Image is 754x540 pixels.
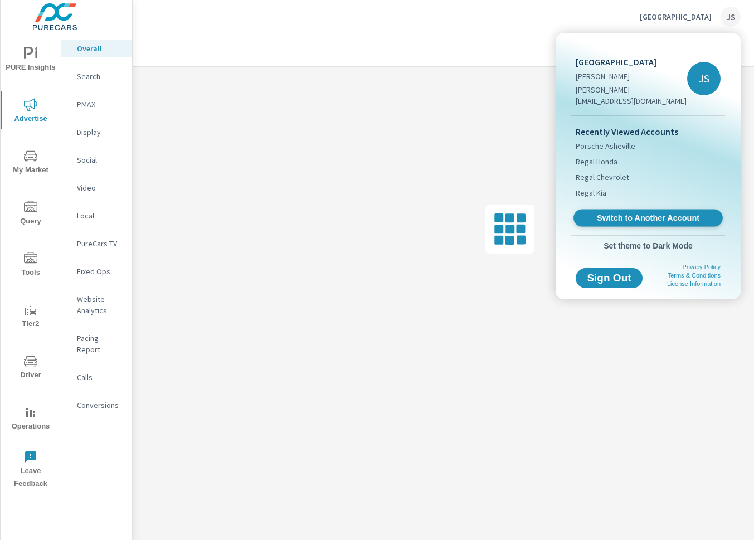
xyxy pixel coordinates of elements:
p: Recently Viewed Accounts [576,125,721,138]
span: Regal Chevrolet [576,172,629,183]
p: [PERSON_NAME][EMAIL_ADDRESS][DOMAIN_NAME] [576,84,687,106]
div: JS [687,62,721,95]
button: Set theme to Dark Mode [571,236,725,256]
span: Regal Kia [576,187,606,198]
span: Regal Honda [576,156,617,167]
a: License Information [667,280,721,287]
a: Terms & Conditions [668,272,721,279]
p: [GEOGRAPHIC_DATA] [576,55,687,69]
span: Porsche Asheville [576,140,635,152]
button: Sign Out [576,268,643,288]
span: Switch to Another Account [580,213,716,223]
span: Set theme to Dark Mode [576,241,721,251]
a: Privacy Policy [683,264,721,270]
span: Sign Out [585,273,634,283]
a: Switch to Another Account [573,210,723,227]
p: [PERSON_NAME] [576,71,687,82]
